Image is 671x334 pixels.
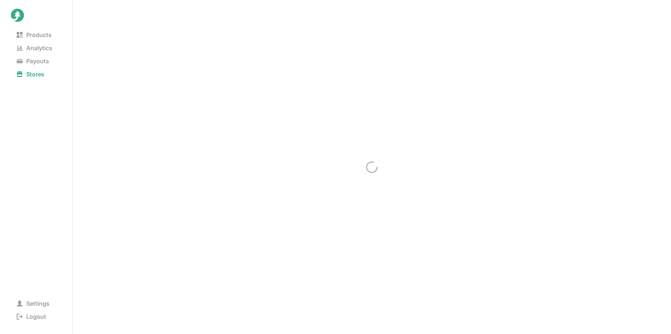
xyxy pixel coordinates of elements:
span: Products [11,30,57,40]
span: Settings [11,298,55,309]
span: Stores [11,69,50,79]
span: Payouts [11,56,55,66]
span: Analytics [11,43,58,53]
span: Logout [11,311,52,322]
